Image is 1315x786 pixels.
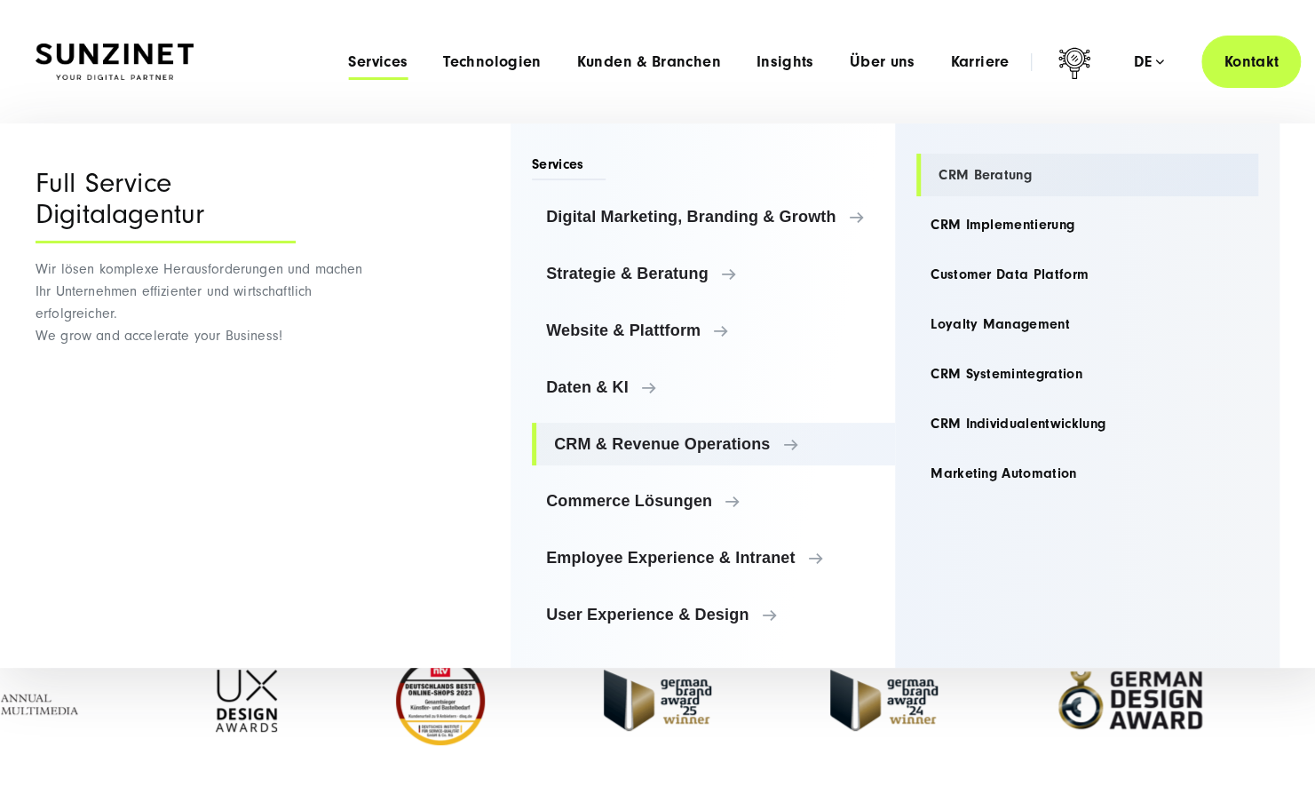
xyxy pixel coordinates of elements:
div: Full Service Digitalagentur [36,168,296,243]
a: Strategie & Beratung [532,252,895,295]
a: Insights [757,53,814,71]
span: Commerce Lösungen [546,492,881,510]
a: Über uns [850,53,915,71]
span: User Experience & Design [546,606,881,623]
a: CRM Beratung [916,154,1258,196]
a: Employee Experience & Intranet [532,536,895,579]
a: Daten & KI [532,366,895,409]
a: Karriere [950,53,1009,71]
img: UX-Design-Awards - fullservice digital agentur SUNZINET [216,670,277,732]
a: CRM Systemintegration [916,353,1258,395]
span: Services [532,155,606,180]
span: Daten & KI [546,378,881,396]
a: Services [348,53,408,71]
img: German Brand Award winner 2025 - Full Service Digital Agentur SUNZINET [604,670,711,731]
a: Marketing Automation [916,452,1258,495]
span: Website & Plattform [546,322,881,339]
a: Kontakt [1201,36,1301,88]
a: CRM & Revenue Operations [532,423,895,465]
img: German-Brand-Award - fullservice digital agentur SUNZINET [830,670,938,731]
a: Kunden & Branchen [577,53,721,71]
span: Strategie & Beratung [546,265,881,282]
a: Commerce Lösungen [532,480,895,522]
a: CRM Individualentwicklung [916,402,1258,445]
a: Digital Marketing, Branding & Growth [532,195,895,238]
img: German-Design-Award - fullservice digital agentur SUNZINET [1057,670,1203,731]
img: Deutschlands beste Online Shops 2023 - boesner - Kunde - SUNZINET [396,656,485,745]
span: Employee Experience & Intranet [546,549,881,567]
span: Digital Marketing, Branding & Growth [546,208,881,226]
a: Customer Data Platform [916,253,1258,296]
a: User Experience & Design [532,593,895,636]
a: Loyalty Management [916,303,1258,345]
a: CRM Implementierung [916,203,1258,246]
a: Technologien [443,53,541,71]
span: Wir lösen komplexe Herausforderungen und machen Ihr Unternehmen effizienter und wirtschaftlich er... [36,261,363,344]
a: Website & Plattform [532,309,895,352]
span: CRM & Revenue Operations [554,435,881,453]
img: SUNZINET Full Service Digital Agentur [36,44,194,81]
div: de [1133,53,1164,71]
